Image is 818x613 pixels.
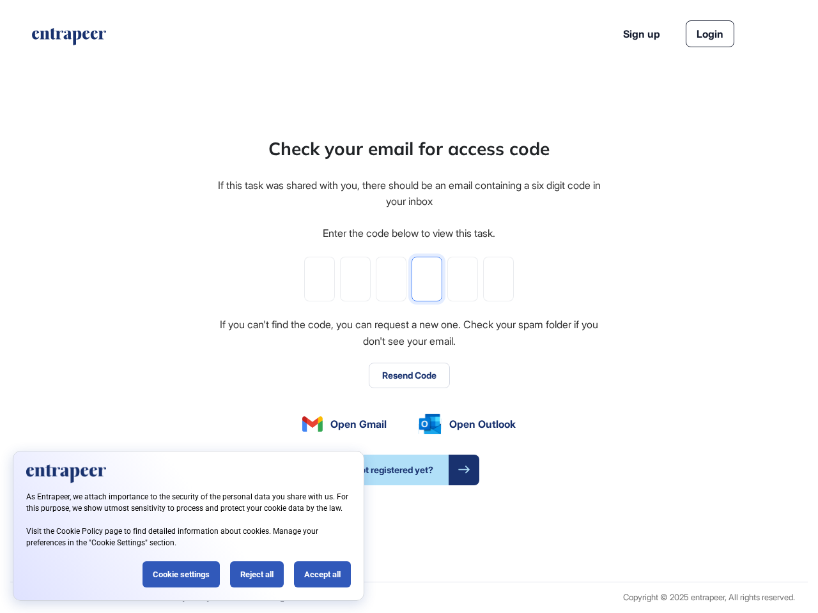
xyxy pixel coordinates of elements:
a: entrapeer-logo [31,28,107,50]
span: Open Outlook [449,416,516,432]
div: Copyright © 2025 entrapeer, All rights reserved. [623,593,795,602]
div: If you can't find the code, you can request a new one. Check your spam folder if you don't see yo... [216,317,602,349]
div: Check your email for access code [268,135,550,162]
a: Sign up [623,26,660,42]
a: Open Outlook [419,414,516,434]
a: Open Gmail [302,416,387,432]
div: If this task was shared with you, there should be an email containing a six digit code in your inbox [216,178,602,210]
span: Not registered yet? [339,455,449,485]
a: Not registered yet? [339,455,479,485]
a: Login [686,20,734,47]
button: Resend Code [369,363,450,388]
div: Enter the code below to view this task. [323,225,495,242]
span: Open Gmail [330,416,387,432]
